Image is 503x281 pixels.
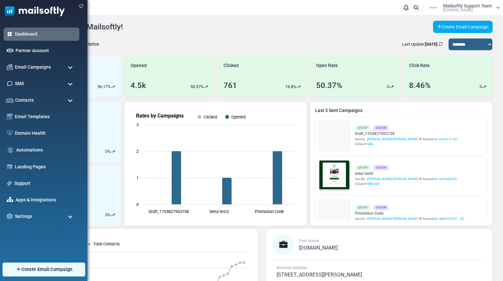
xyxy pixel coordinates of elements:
[299,245,338,251] span: [DOMAIN_NAME]
[130,107,301,220] svg: Rates by Campaigns
[439,42,443,47] a: Refresh Stats
[136,122,139,127] text: 3
[29,112,194,122] h1: Test {(email)}
[355,176,457,181] div: Sender: Recipients:
[355,131,457,137] a: Draft_1755827903738
[136,175,139,180] text: 1
[6,98,14,102] img: contacts-icon.svg
[105,148,108,155] p: 0
[105,212,108,218] p: 0
[7,130,13,136] img: domain-health-icon.svg
[355,216,464,221] div: Sender: Recipients:
[149,209,189,214] text: Draft_1755827903738
[443,4,492,8] span: Mailsoftly Support Team
[7,64,13,70] img: campaigns-icon.png
[190,84,204,90] p: 50.37%
[355,141,457,146] div: Subject:
[277,272,362,278] span: [STREET_ADDRESS][PERSON_NAME]
[15,113,76,120] a: Email Templates
[79,129,145,140] a: Shop Now and Save Big!
[425,3,500,13] a: User Logo Mailsoftly Support Team [DOMAIN_NAME]
[480,84,482,90] p: 0
[105,148,115,155] div: %
[34,170,189,176] p: Lorem ipsum dolor sit amet, consectetur adipiscing elit, sed do eiusmod tempor incididunt
[99,153,124,159] strong: Follow Us
[105,212,115,218] div: %
[204,115,217,119] text: Clicked
[367,216,418,221] span: [PERSON_NAME] [PERSON_NAME]
[97,84,111,90] p: 96.17%
[15,213,32,220] span: Settings
[223,80,237,91] div: 761
[7,31,13,37] img: dashboard-icon-active.svg
[409,80,431,91] div: 8.46%
[136,202,139,207] text: 0
[443,8,473,12] span: [DOMAIN_NAME]
[232,115,246,119] text: Opened
[355,171,457,176] a: betul test2
[425,42,438,47] b: [DATE]
[373,165,389,170] div: Design
[7,213,13,219] img: settings-icon.svg
[15,163,76,170] a: Landing Pages
[425,3,441,13] img: User Logo
[15,64,51,71] span: Email Campaigns
[255,209,284,214] text: Promotion Code
[16,197,76,203] a: Apps & Integrations
[7,164,13,170] img: landing_pages.svg
[21,266,73,273] span: Create Email Campaign
[85,132,139,137] strong: Shop Now and Save Big!
[285,84,296,90] p: 16.8%
[355,165,371,170] div: Sent
[7,81,13,86] img: sms-icon.png
[439,216,464,221] a: SMS [DATE]... (3)
[223,62,239,69] span: Clicked
[15,130,76,137] a: Domain Health
[16,47,76,54] a: Partner Account
[15,97,34,104] span: Contacts
[136,149,139,154] text: 2
[15,80,24,87] span: SMS
[131,80,146,91] div: 4.5k
[355,125,371,130] div: Sent
[131,62,147,69] span: Opened
[210,209,229,214] text: betul test2
[433,21,493,33] a: Create Email Campaign
[439,176,457,181] a: test betul (3)
[93,242,120,246] text: Total Contacts
[15,31,76,38] a: Dashboard
[355,210,464,216] a: Promotion Code
[299,245,338,251] a: [DOMAIN_NAME]
[277,265,307,270] span: Business Address
[136,113,184,119] text: Rates by Campaigns
[439,137,457,141] a: Demo 41 (2)
[373,125,389,130] div: Design
[299,239,319,243] span: Firm Name
[316,80,342,91] div: 50.37%
[387,84,389,90] p: 0
[315,107,487,114] a: Last 3 Sent Campaigns
[409,62,430,69] span: Click Rate
[366,142,373,146] span: Hello
[355,181,457,186] div: Subject:
[14,180,76,187] a: Support
[373,205,389,210] div: Design
[367,176,418,181] span: [PERSON_NAME] [PERSON_NAME]
[16,147,76,153] a: Automations
[366,182,379,185] span: Hello test
[399,38,446,51] div: Last Update:
[7,146,14,154] img: workflow.svg
[316,62,338,69] span: Open Rate
[7,181,12,186] img: support-icon.svg
[367,137,418,141] span: [PERSON_NAME] [PERSON_NAME]
[355,137,457,141] div: Sender: Recipients:
[355,205,371,210] div: Sent
[7,114,13,119] img: email-templates-icon.svg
